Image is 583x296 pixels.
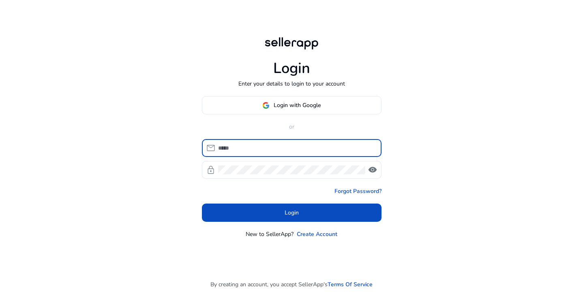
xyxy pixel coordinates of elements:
h1: Login [273,60,310,77]
a: Create Account [297,230,337,238]
span: Login with Google [274,101,321,109]
img: google-logo.svg [262,102,270,109]
a: Forgot Password? [334,187,382,195]
p: New to SellerApp? [246,230,294,238]
span: mail [206,143,216,153]
span: lock [206,165,216,175]
button: Login [202,204,382,222]
span: visibility [368,165,377,175]
span: Login [285,208,299,217]
p: or [202,122,382,131]
a: Terms Of Service [328,280,373,289]
p: Enter your details to login to your account [238,79,345,88]
button: Login with Google [202,96,382,114]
